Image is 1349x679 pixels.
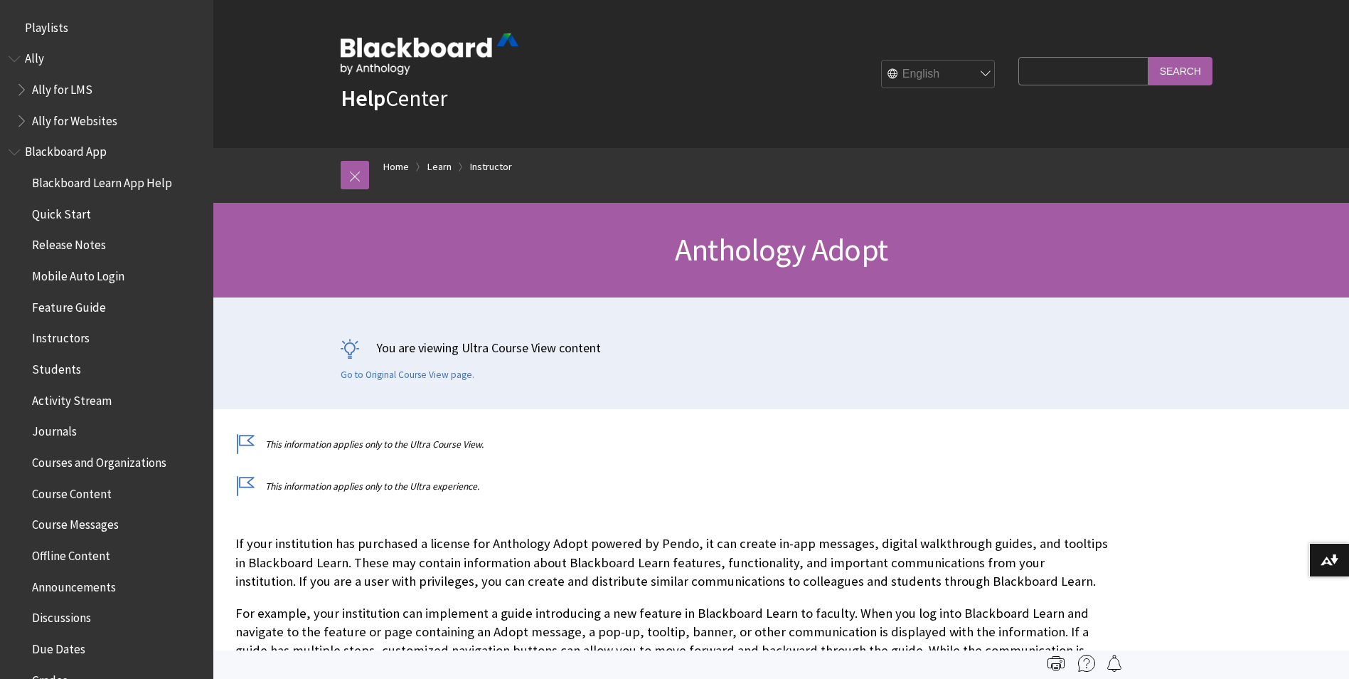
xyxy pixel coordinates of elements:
img: More help [1078,655,1095,672]
span: Journals [32,420,77,439]
span: Mobile Auto Login [32,264,124,283]
span: Ally for Websites [32,109,117,128]
p: This information applies only to the Ultra experience. [235,480,1117,493]
span: Discussions [32,606,91,625]
span: Quick Start [32,202,91,221]
span: Feature Guide [32,295,106,315]
span: Anthology Adopt [675,230,887,269]
span: Due Dates [32,637,85,656]
p: This information applies only to the Ultra Course View. [235,438,1117,451]
span: Blackboard Learn App Help [32,171,172,190]
nav: Book outline for Anthology Ally Help [9,47,205,133]
span: Offline Content [32,544,110,563]
span: Activity Stream [32,389,112,408]
span: Blackboard App [25,140,107,159]
nav: Book outline for Playlists [9,16,205,40]
a: Go to Original Course View page. [341,369,474,381]
span: Students [32,357,81,377]
a: HelpCenter [341,84,447,112]
a: Home [383,158,409,176]
span: Instructors [32,327,90,346]
span: Course Content [32,482,112,501]
a: Learn [427,158,452,176]
span: Ally for LMS [32,78,92,97]
span: Release Notes [32,233,106,253]
span: Ally [25,47,44,66]
strong: Help [341,84,385,112]
img: Follow this page [1106,655,1123,672]
span: Courses and Organizations [32,451,166,470]
p: You are viewing Ultra Course View content [341,339,1222,357]
input: Search [1148,57,1212,85]
p: If your institution has purchased a license for Anthology Adopt powered by Pendo, it can create i... [235,535,1117,591]
a: Instructor [470,158,512,176]
span: Announcements [32,575,116,594]
select: Site Language Selector [882,60,996,89]
img: Print [1047,655,1065,672]
span: Playlists [25,16,68,35]
img: Blackboard by Anthology [341,33,518,75]
span: Course Messages [32,513,119,532]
